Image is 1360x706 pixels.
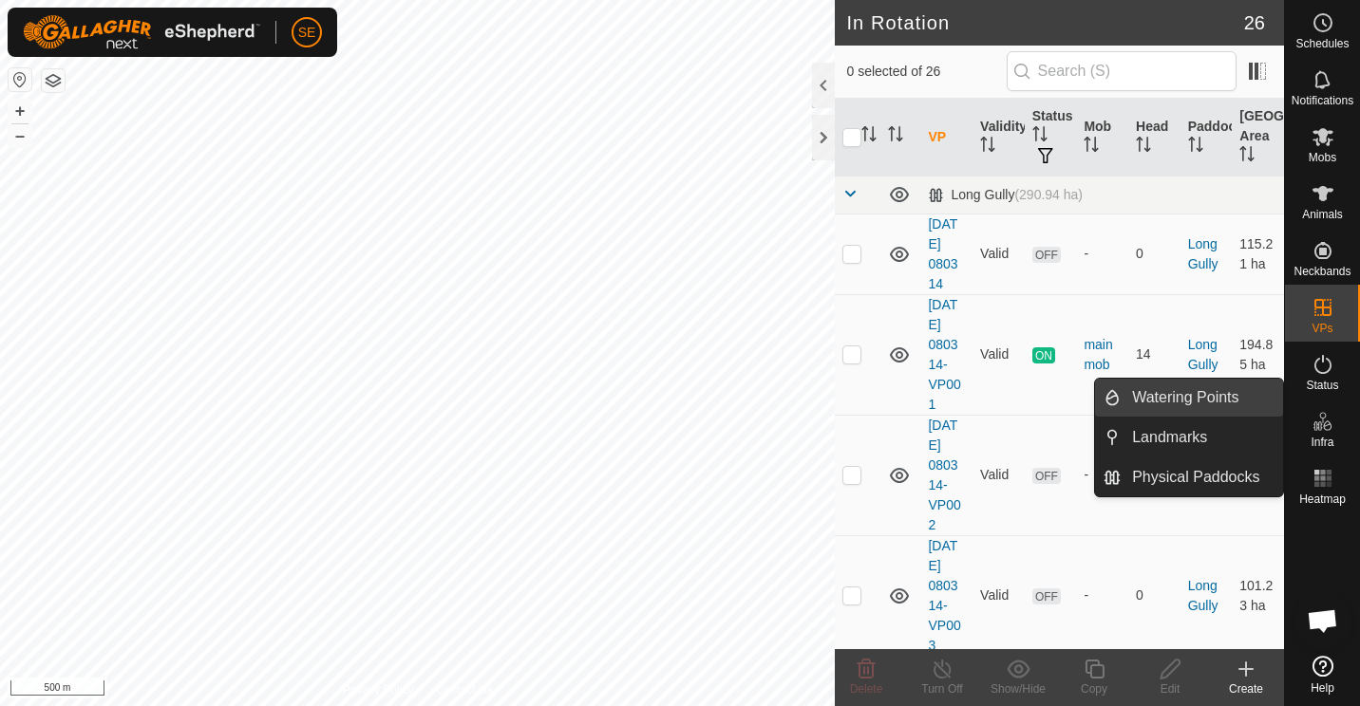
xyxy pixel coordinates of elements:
[1244,9,1265,37] span: 26
[1132,386,1238,409] span: Watering Points
[973,99,1025,176] th: Validity
[888,129,903,144] p-sorticon: Activate to sort
[1032,129,1048,144] p-sorticon: Activate to sort
[1056,680,1132,697] div: Copy
[1188,337,1218,372] a: Long Gully
[1302,209,1343,220] span: Animals
[1232,294,1284,415] td: 194.85 ha
[1084,244,1121,264] div: -
[850,682,883,696] span: Delete
[1084,585,1121,605] div: -
[1312,323,1332,334] span: VPs
[1295,38,1349,49] span: Schedules
[1132,466,1259,489] span: Physical Paddocks
[920,99,973,176] th: VP
[1188,578,1218,613] a: Long Gully
[1232,99,1284,176] th: [GEOGRAPHIC_DATA] Area
[928,187,1083,203] div: Long Gully
[1294,592,1351,649] div: Open chat
[9,68,31,91] button: Reset Map
[1132,680,1208,697] div: Edit
[1285,648,1360,701] a: Help
[1132,426,1207,449] span: Landmarks
[343,681,414,698] a: Privacy Policy
[904,680,980,697] div: Turn Off
[1208,680,1284,697] div: Create
[928,216,957,291] a: [DATE] 080314
[9,100,31,122] button: +
[9,124,31,147] button: –
[846,11,1243,34] h2: In Rotation
[1311,682,1334,694] span: Help
[1032,588,1061,604] span: OFF
[1181,99,1233,176] th: Paddock
[1032,347,1055,363] span: ON
[980,680,1056,697] div: Show/Hide
[1084,465,1121,485] div: -
[1025,99,1077,176] th: Status
[980,139,995,155] p-sorticon: Activate to sort
[1232,214,1284,294] td: 115.21 ha
[973,415,1025,535] td: Valid
[1076,99,1128,176] th: Mob
[1032,468,1061,484] span: OFF
[1232,535,1284,656] td: 101.23 ha
[1128,535,1181,656] td: 0
[973,294,1025,415] td: Valid
[1292,95,1353,106] span: Notifications
[1188,139,1203,155] p-sorticon: Activate to sort
[1084,139,1099,155] p-sorticon: Activate to sort
[973,214,1025,294] td: Valid
[1299,493,1346,505] span: Heatmap
[42,69,65,92] button: Map Layers
[1136,139,1151,155] p-sorticon: Activate to sort
[436,681,492,698] a: Contact Us
[1032,247,1061,263] span: OFF
[1306,380,1338,391] span: Status
[1294,266,1351,277] span: Neckbands
[1007,51,1237,91] input: Search (S)
[928,418,960,532] a: [DATE] 080314-VP002
[861,129,877,144] p-sorticon: Activate to sort
[1128,99,1181,176] th: Head
[1128,214,1181,294] td: 0
[1121,418,1283,456] a: Landmarks
[973,535,1025,656] td: Valid
[1084,335,1121,375] div: main mob
[1014,187,1083,202] span: (290.94 ha)
[1095,418,1283,456] li: Landmarks
[1311,437,1333,448] span: Infra
[928,297,960,412] a: [DATE] 080314-VP001
[1095,458,1283,496] li: Physical Paddocks
[846,62,1006,82] span: 0 selected of 26
[1121,458,1283,496] a: Physical Paddocks
[23,15,260,49] img: Gallagher Logo
[1309,152,1336,163] span: Mobs
[1095,379,1283,417] li: Watering Points
[1239,149,1255,164] p-sorticon: Activate to sort
[298,23,316,43] span: SE
[1128,294,1181,415] td: 14
[1188,236,1218,271] a: Long Gully
[1121,379,1283,417] a: Watering Points
[928,538,960,653] a: [DATE] 080314-VP003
